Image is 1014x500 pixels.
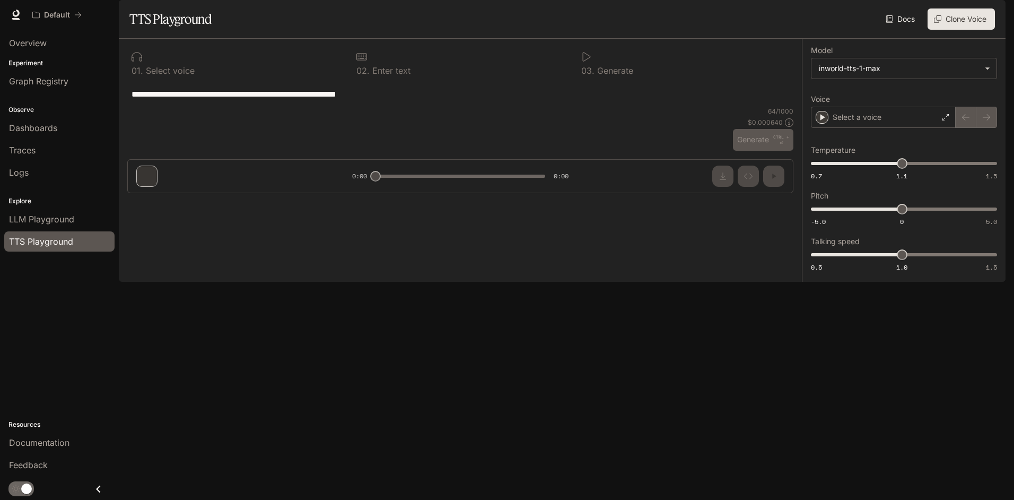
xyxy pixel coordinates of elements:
p: 64 / 1000 [768,107,793,116]
p: Talking speed [811,238,860,245]
span: 1.0 [896,263,907,272]
a: Docs [884,8,919,30]
p: Enter text [370,66,410,75]
p: $ 0.000640 [748,118,783,127]
h1: TTS Playground [129,8,212,30]
p: Temperature [811,146,855,154]
span: 5.0 [986,217,997,226]
span: -5.0 [811,217,826,226]
p: 0 1 . [132,66,143,75]
button: All workspaces [28,4,86,25]
p: Model [811,47,833,54]
p: Pitch [811,192,828,200]
div: inworld-tts-1-max [811,58,996,79]
span: 0 [900,217,904,226]
p: Default [44,11,70,20]
div: inworld-tts-1-max [819,63,980,74]
span: 1.5 [986,171,997,180]
p: Voice [811,96,830,103]
span: 0.7 [811,171,822,180]
p: Select a voice [833,112,881,123]
p: 0 3 . [581,66,595,75]
span: 1.1 [896,171,907,180]
p: Select voice [143,66,195,75]
p: 0 2 . [356,66,370,75]
span: 0.5 [811,263,822,272]
span: 1.5 [986,263,997,272]
p: Generate [595,66,633,75]
button: Clone Voice [928,8,995,30]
